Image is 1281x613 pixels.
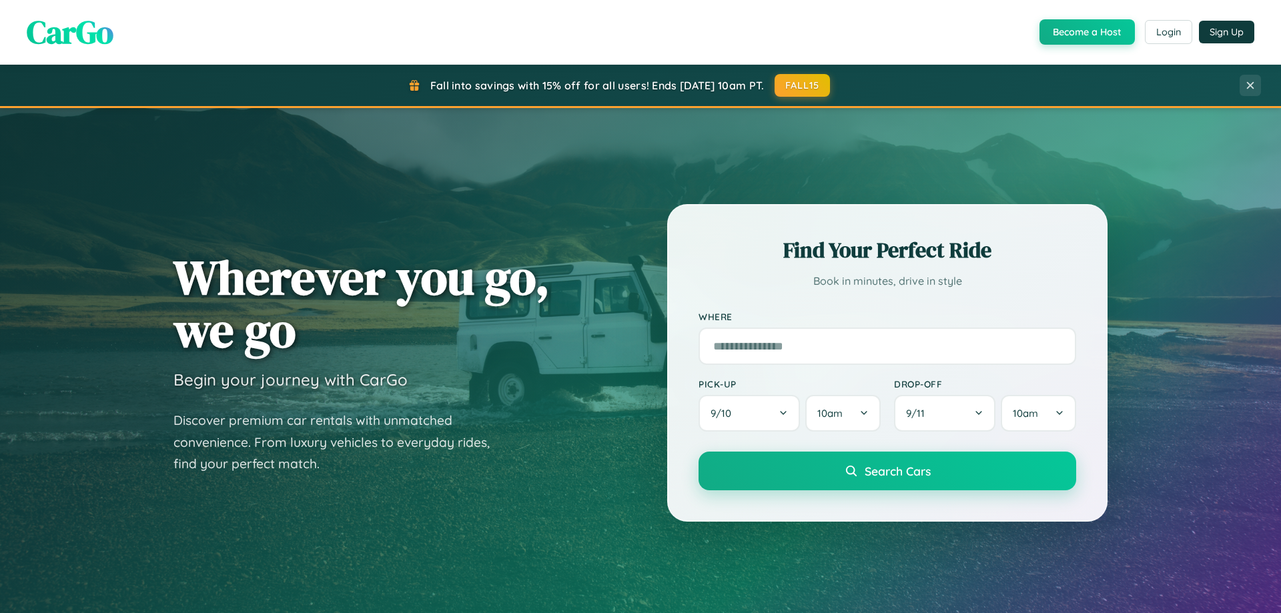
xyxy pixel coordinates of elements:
[699,311,1076,322] label: Where
[173,410,507,475] p: Discover premium car rentals with unmatched convenience. From luxury vehicles to everyday rides, ...
[894,378,1076,390] label: Drop-off
[430,79,765,92] span: Fall into savings with 15% off for all users! Ends [DATE] 10am PT.
[699,271,1076,291] p: Book in minutes, drive in style
[711,407,738,420] span: 9 / 10
[173,251,550,356] h1: Wherever you go, we go
[1145,20,1192,44] button: Login
[1001,395,1076,432] button: 10am
[699,235,1076,265] h2: Find Your Perfect Ride
[699,452,1076,490] button: Search Cars
[1199,21,1254,43] button: Sign Up
[894,395,995,432] button: 9/11
[699,378,881,390] label: Pick-up
[865,464,931,478] span: Search Cars
[1039,19,1135,45] button: Become a Host
[805,395,881,432] button: 10am
[173,370,408,390] h3: Begin your journey with CarGo
[699,395,800,432] button: 9/10
[27,10,113,54] span: CarGo
[1013,407,1038,420] span: 10am
[906,407,931,420] span: 9 / 11
[817,407,843,420] span: 10am
[775,74,831,97] button: FALL15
